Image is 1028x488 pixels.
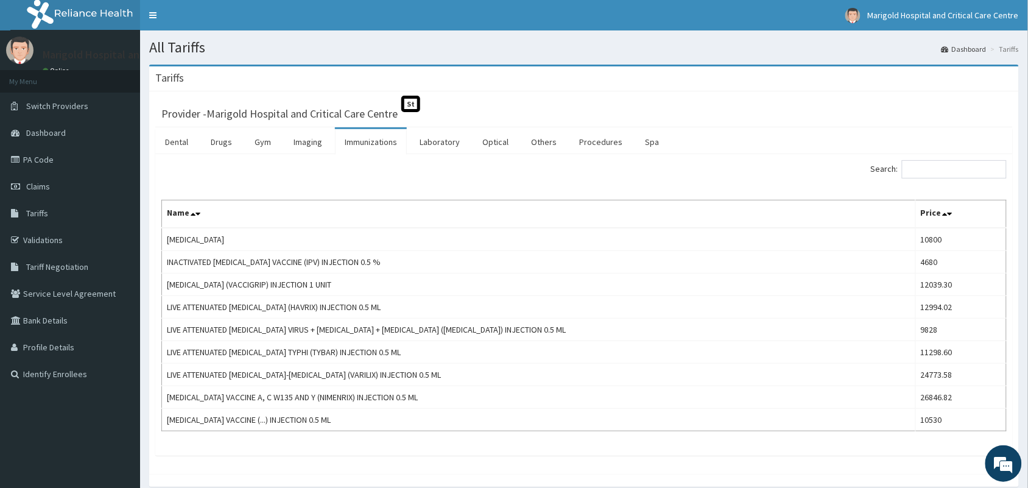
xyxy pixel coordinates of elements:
[915,386,1006,409] td: 26846.82
[43,66,72,75] a: Online
[26,208,48,219] span: Tariffs
[155,129,198,155] a: Dental
[915,341,1006,364] td: 11298.60
[988,44,1019,54] li: Tariffs
[26,181,50,192] span: Claims
[201,129,242,155] a: Drugs
[162,409,916,431] td: [MEDICAL_DATA] VACCINE (...) INJECTION 0.5 ML
[915,251,1006,274] td: 4680
[521,129,566,155] a: Others
[245,129,281,155] a: Gym
[162,274,916,296] td: [MEDICAL_DATA] (VACCIGRIP) INJECTION 1 UNIT
[915,200,1006,228] th: Price
[43,49,241,60] p: Marigold Hospital and Critical Care Centre
[915,296,1006,319] td: 12994.02
[942,44,987,54] a: Dashboard
[26,101,88,111] span: Switch Providers
[868,10,1019,21] span: Marigold Hospital and Critical Care Centre
[915,228,1006,251] td: 10800
[26,127,66,138] span: Dashboard
[915,364,1006,386] td: 24773.58
[569,129,632,155] a: Procedures
[915,274,1006,296] td: 12039.30
[162,251,916,274] td: INACTIVATED [MEDICAL_DATA] VACCINE (IPV) INJECTION 0.5 %
[162,386,916,409] td: [MEDICAL_DATA] VACCINE A, C W135 AND Y (NIMENRIX) INJECTION 0.5 ML
[155,72,184,83] h3: Tariffs
[162,319,916,341] td: LIVE ATTENUATED [MEDICAL_DATA] VIRUS + [MEDICAL_DATA] + [MEDICAL_DATA] ([MEDICAL_DATA]) INJECTION...
[473,129,518,155] a: Optical
[401,96,420,112] span: St
[162,364,916,386] td: LIVE ATTENUATED [MEDICAL_DATA]-[MEDICAL_DATA] (VARILIX) INJECTION 0.5 ML
[162,200,916,228] th: Name
[6,37,33,64] img: User Image
[162,228,916,251] td: [MEDICAL_DATA]
[149,40,1019,55] h1: All Tariffs
[335,129,407,155] a: Immunizations
[845,8,861,23] img: User Image
[902,160,1007,179] input: Search:
[162,296,916,319] td: LIVE ATTENUATED [MEDICAL_DATA] (HAVRIX) INJECTION 0.5 ML
[162,341,916,364] td: LIVE ATTENUATED [MEDICAL_DATA] TYPHI (TYBAR) INJECTION 0.5 ML
[915,319,1006,341] td: 9828
[915,409,1006,431] td: 10530
[26,261,88,272] span: Tariff Negotiation
[284,129,332,155] a: Imaging
[161,108,398,119] h3: Provider - Marigold Hospital and Critical Care Centre
[635,129,669,155] a: Spa
[871,160,1007,179] label: Search:
[410,129,470,155] a: Laboratory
